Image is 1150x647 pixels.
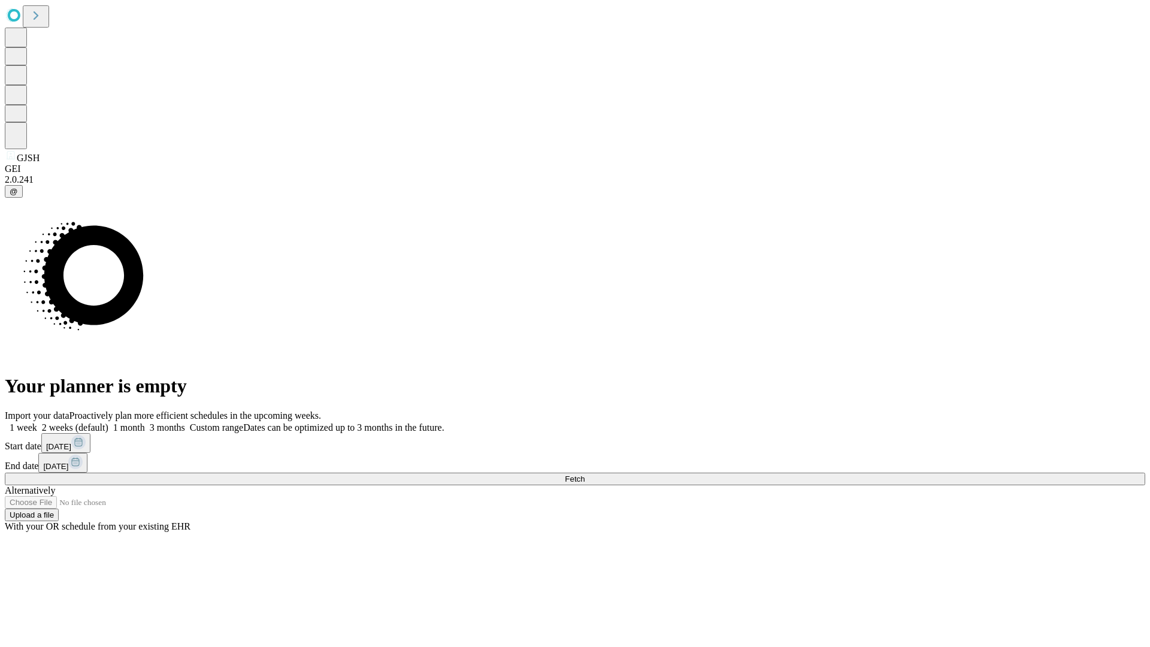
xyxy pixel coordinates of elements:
span: 1 month [113,422,145,433]
h1: Your planner is empty [5,375,1145,397]
span: With your OR schedule from your existing EHR [5,521,190,531]
button: Fetch [5,473,1145,485]
span: Alternatively [5,485,55,495]
span: @ [10,187,18,196]
span: 2 weeks (default) [42,422,108,433]
button: Upload a file [5,509,59,521]
div: Start date [5,433,1145,453]
div: End date [5,453,1145,473]
span: Import your data [5,410,69,421]
div: 2.0.241 [5,174,1145,185]
span: Custom range [190,422,243,433]
span: Dates can be optimized up to 3 months in the future. [243,422,444,433]
div: GEI [5,164,1145,174]
button: @ [5,185,23,198]
button: [DATE] [41,433,90,453]
span: [DATE] [46,442,71,451]
span: GJSH [17,153,40,163]
span: 3 months [150,422,185,433]
span: Fetch [565,474,585,483]
button: [DATE] [38,453,87,473]
span: 1 week [10,422,37,433]
span: [DATE] [43,462,68,471]
span: Proactively plan more efficient schedules in the upcoming weeks. [69,410,321,421]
